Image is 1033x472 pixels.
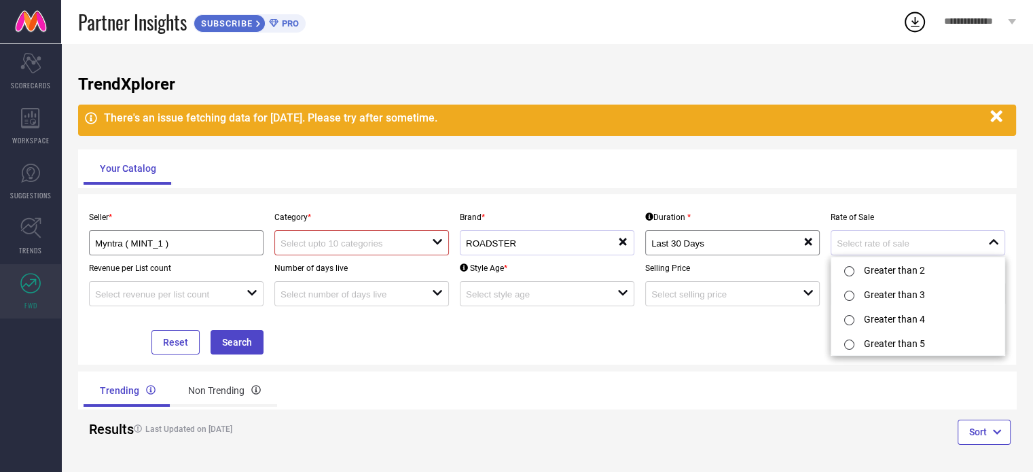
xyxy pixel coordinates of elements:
li: Greater than 3 [831,282,1004,306]
li: Greater than 4 [831,306,1004,331]
input: Select number of days live [280,289,417,299]
p: Rate of Sale [831,213,1005,222]
div: Non Trending [172,374,277,407]
button: Sort [958,420,1011,444]
p: Revenue per List count [89,264,264,273]
h2: Results [89,421,116,437]
div: Myntra ( MINT_1 ) [95,236,257,249]
span: SUBSCRIBE [194,18,256,29]
input: Select upto 10 categories [280,238,417,249]
input: Select rate of sale [837,238,973,249]
button: Reset [151,330,200,355]
h1: TrendXplorer [78,75,1016,94]
p: Brand [460,213,634,222]
div: There's an issue fetching data for [DATE]. Please try after sometime. [104,111,983,124]
input: Select seller [95,238,241,249]
span: WORKSPACE [12,135,50,145]
p: Selling Price [645,264,820,273]
span: Partner Insights [78,8,187,36]
div: Style Age [460,264,507,273]
div: Duration [645,213,691,222]
span: SUGGESTIONS [10,190,52,200]
p: Seller [89,213,264,222]
span: SCORECARDS [11,80,51,90]
div: ROADSTER [466,236,617,249]
li: Greater than 2 [831,257,1004,282]
button: Search [211,330,264,355]
div: Last 30 Days [651,236,803,249]
h4: Last Updated on [DATE] [127,424,498,434]
p: Number of days live [274,264,449,273]
input: Select style age [466,289,602,299]
input: Select brands [466,238,602,249]
span: TRENDS [19,245,42,255]
input: Select Duration [651,238,788,249]
input: Select revenue per list count [95,289,232,299]
a: SUBSCRIBEPRO [194,11,306,33]
div: Trending [84,374,172,407]
span: PRO [278,18,299,29]
div: Open download list [903,10,927,34]
span: FWD [24,300,37,310]
li: Greater than 5 [831,331,1004,355]
input: Select selling price [651,289,788,299]
div: Your Catalog [84,152,173,185]
p: Category [274,213,449,222]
